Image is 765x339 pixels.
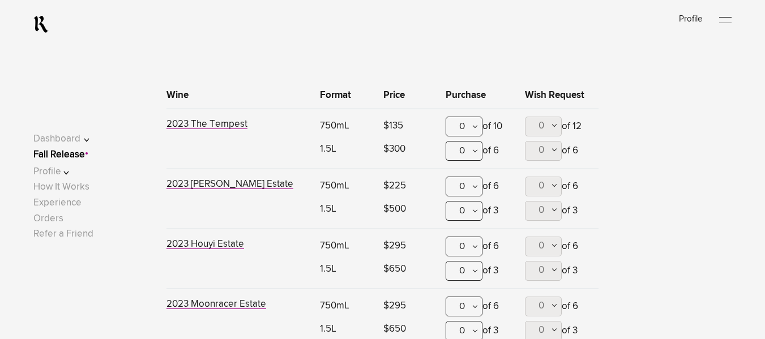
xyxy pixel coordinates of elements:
[539,265,544,275] span: 0
[525,297,593,321] div: of 6
[539,241,544,251] span: 0
[525,117,593,141] div: of 12
[519,81,599,109] th: Wish Request
[440,81,519,109] th: Purchase
[320,140,372,164] div: 1.5L
[383,241,406,251] lightning-formatted-number: $295
[166,179,293,191] button: 2023 [PERSON_NAME] Estate
[33,131,105,147] button: Dashboard
[166,81,314,109] th: Wine
[383,121,403,131] lightning-formatted-number: $135
[166,119,247,131] button: 2023 The Tempest
[166,239,244,249] span: 2023 Houyi Estate
[539,181,544,191] span: 0
[320,200,372,224] div: 1.5L
[446,237,482,256] div: 0
[33,198,82,208] a: Experience
[33,214,63,224] a: Orders
[525,201,593,225] div: of 3
[446,177,482,196] div: 0
[314,81,378,109] th: Format
[320,117,372,141] div: 750mL
[539,301,544,311] span: 0
[166,299,266,311] button: 2023 Moonracer Estate
[446,141,482,161] div: 0
[525,261,593,285] div: of 3
[166,119,247,129] span: 2023 The Tempest
[383,301,406,311] lightning-formatted-number: $295
[33,182,89,192] a: How It Works
[383,144,405,154] lightning-formatted-number: $300
[539,145,544,155] span: 0
[446,261,482,281] div: 0
[166,239,244,251] button: 2023 Houyi Estate
[525,177,593,201] div: of 6
[383,181,406,191] lightning-formatted-number: $225
[320,237,372,261] div: 750mL
[446,117,482,136] div: 0
[446,201,482,221] div: 0
[446,261,514,285] div: of 3
[320,260,372,284] div: 1.5L
[446,201,514,225] div: of 3
[446,297,514,321] div: of 6
[539,121,544,131] span: 0
[446,177,514,201] div: of 6
[166,299,266,309] span: 2023 Moonracer Estate
[446,141,514,165] div: of 6
[539,205,544,215] span: 0
[539,325,544,335] span: 0
[33,15,49,33] a: RealmCellars
[525,141,593,165] div: of 6
[33,164,105,179] button: Profile
[679,15,702,23] a: Profile
[525,237,593,261] div: of 6
[446,117,514,141] div: of 10
[378,81,440,109] th: Price
[33,150,85,160] a: Fall Release
[446,237,514,261] div: of 6
[383,324,406,334] lightning-formatted-number: $650
[446,297,482,316] div: 0
[320,297,372,321] div: 750mL
[383,204,406,214] lightning-formatted-number: $500
[320,177,372,201] div: 750mL
[166,179,293,189] span: 2023 [PERSON_NAME] Estate
[383,264,406,274] lightning-formatted-number: $650
[33,229,93,239] a: Refer a Friend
